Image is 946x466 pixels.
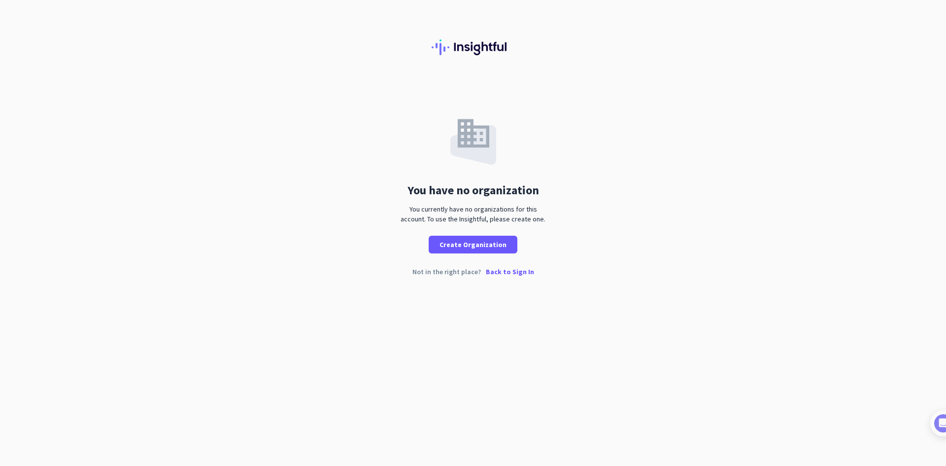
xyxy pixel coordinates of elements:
div: You have no organization [407,184,539,196]
div: You currently have no organizations for this account. To use the Insightful, please create one. [397,204,549,224]
p: Back to Sign In [486,268,534,275]
img: Insightful [432,39,514,55]
span: Create Organization [439,240,507,250]
button: Create Organization [429,236,517,253]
